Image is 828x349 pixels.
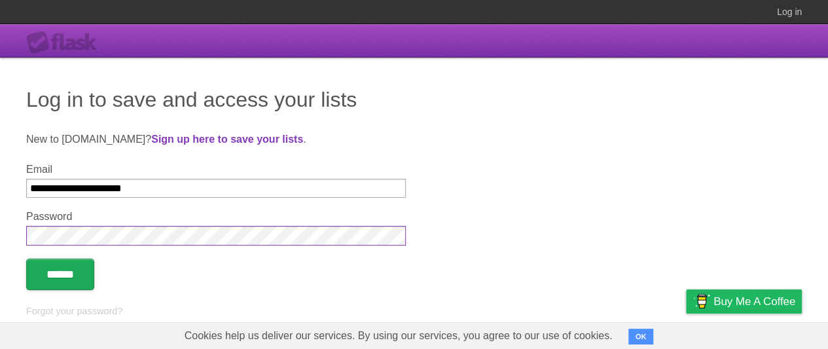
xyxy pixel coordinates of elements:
[151,134,303,145] a: Sign up here to save your lists
[26,84,802,115] h1: Log in to save and access your lists
[26,211,406,223] label: Password
[693,290,710,312] img: Buy me a coffee
[171,323,626,349] span: Cookies help us deliver our services. By using our services, you agree to our use of cookies.
[26,132,802,147] p: New to [DOMAIN_NAME]? .
[628,329,654,344] button: OK
[686,289,802,314] a: Buy me a coffee
[713,290,795,313] span: Buy me a coffee
[26,31,105,54] div: Flask
[26,306,122,316] a: Forgot your password?
[26,164,406,175] label: Email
